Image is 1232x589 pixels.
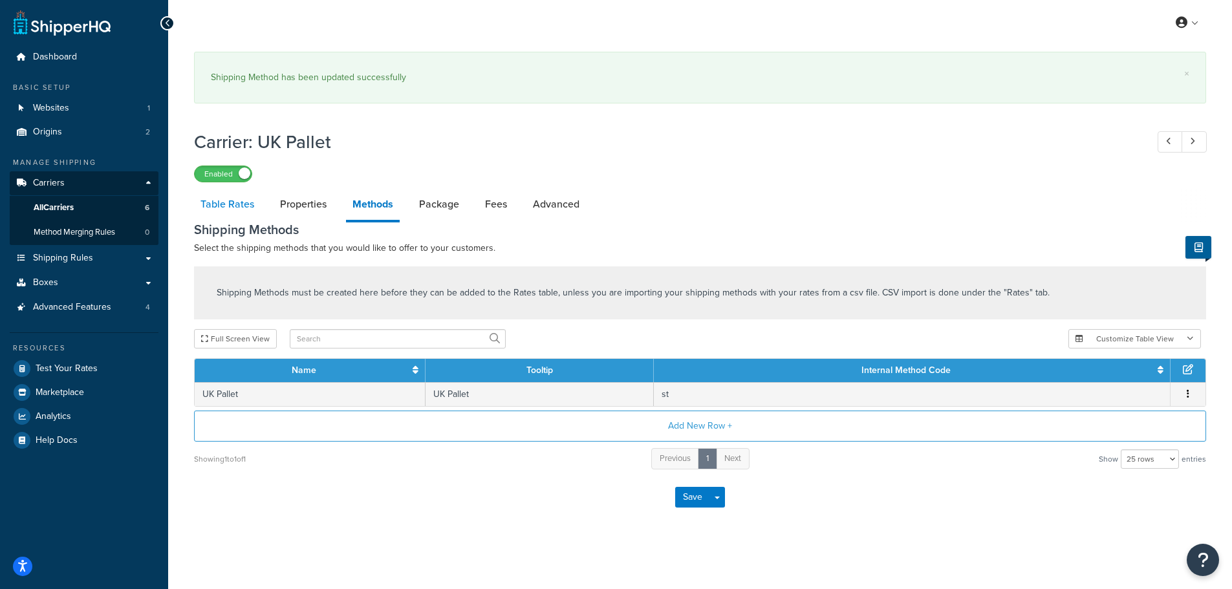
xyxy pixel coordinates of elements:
span: Help Docs [36,435,78,446]
span: All Carriers [34,202,74,213]
span: Next [724,452,741,464]
span: entries [1182,450,1206,468]
button: Full Screen View [194,329,277,348]
div: Shipping Method has been updated successfully [211,69,1189,87]
a: Dashboard [10,45,158,69]
label: Enabled [195,166,252,182]
span: Method Merging Rules [34,227,115,238]
span: Origins [33,127,62,138]
a: Analytics [10,405,158,428]
span: Websites [33,103,69,114]
a: Marketplace [10,381,158,404]
button: Show Help Docs [1185,236,1211,259]
a: Table Rates [194,189,261,220]
span: 2 [146,127,150,138]
li: Method Merging Rules [10,220,158,244]
a: Next Record [1182,131,1207,153]
a: Origins2 [10,120,158,144]
a: Previous [651,448,699,469]
span: Dashboard [33,52,77,63]
span: Show [1099,450,1118,468]
li: Advanced Features [10,295,158,319]
div: Manage Shipping [10,157,158,168]
a: Test Your Rates [10,357,158,380]
li: Origins [10,120,158,144]
span: Boxes [33,277,58,288]
div: Showing 1 to 1 of 1 [194,450,246,468]
h1: Carrier: UK Pallet [194,129,1134,155]
button: Save [675,487,710,508]
a: Websites1 [10,96,158,120]
a: Previous Record [1158,131,1183,153]
a: Package [413,189,466,220]
td: st [654,382,1171,406]
a: Advanced [526,189,586,220]
div: Basic Setup [10,82,158,93]
a: Method Merging Rules0 [10,220,158,244]
a: 1 [698,448,717,469]
a: AllCarriers6 [10,196,158,220]
p: Select the shipping methods that you would like to offer to your customers. [194,241,1206,256]
a: Methods [346,189,400,222]
span: Shipping Rules [33,253,93,264]
span: Analytics [36,411,71,422]
a: × [1184,69,1189,79]
span: 0 [145,227,149,238]
span: Advanced Features [33,302,111,313]
button: Open Resource Center [1187,544,1219,576]
a: Shipping Rules [10,246,158,270]
a: Help Docs [10,429,158,452]
li: Carriers [10,171,158,245]
span: 1 [147,103,150,114]
span: Test Your Rates [36,363,98,374]
input: Search [290,329,506,348]
li: Websites [10,96,158,120]
span: Carriers [33,178,65,189]
div: Resources [10,343,158,354]
td: UK Pallet [426,382,654,406]
a: Next [716,448,750,469]
a: Advanced Features4 [10,295,158,319]
span: 4 [146,302,150,313]
a: Fees [479,189,513,220]
p: Shipping Methods must be created here before they can be added to the Rates table, unless you are... [217,286,1050,300]
a: Properties [274,189,333,220]
a: Internal Method Code [861,363,951,377]
a: Boxes [10,271,158,295]
a: Name [292,363,316,377]
td: UK Pallet [195,382,426,406]
span: Marketplace [36,387,84,398]
button: Add New Row + [194,411,1206,442]
a: Carriers [10,171,158,195]
span: 6 [145,202,149,213]
h3: Shipping Methods [194,222,1206,237]
button: Customize Table View [1068,329,1201,348]
span: Previous [660,452,691,464]
th: Tooltip [426,359,654,382]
